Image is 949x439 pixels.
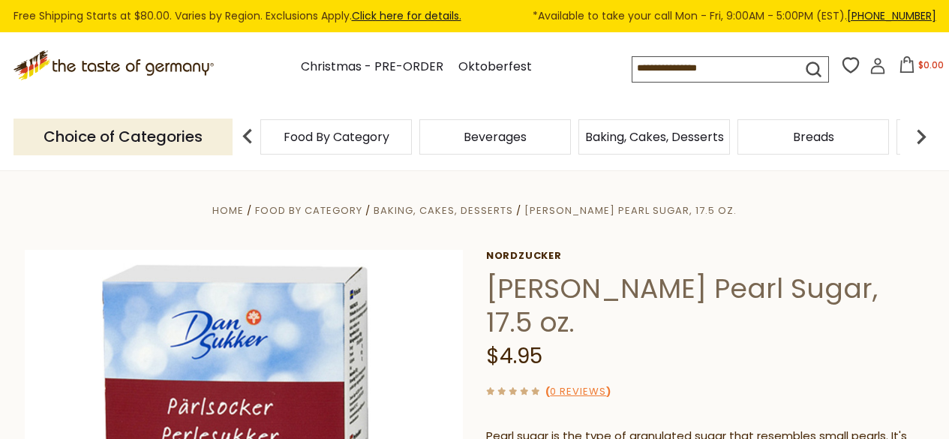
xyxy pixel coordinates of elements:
[486,250,925,262] a: Nordzucker
[533,8,936,25] span: *Available to take your call Mon - Fri, 9:00AM - 5:00PM (EST).
[212,203,244,218] a: Home
[918,59,944,71] span: $0.00
[585,131,724,143] a: Baking, Cakes, Desserts
[793,131,834,143] a: Breads
[301,57,443,77] a: Christmas - PRE-ORDER
[284,131,389,143] a: Food By Category
[486,341,542,371] span: $4.95
[545,384,611,398] span: ( )
[524,203,737,218] a: [PERSON_NAME] Pearl Sugar, 17.5 oz.
[847,8,936,23] a: [PHONE_NUMBER]
[352,8,461,23] a: Click here for details.
[550,384,606,400] a: 0 Reviews
[374,203,513,218] a: Baking, Cakes, Desserts
[906,122,936,152] img: next arrow
[14,119,233,155] p: Choice of Categories
[486,272,925,339] h1: [PERSON_NAME] Pearl Sugar, 17.5 oz.
[233,122,263,152] img: previous arrow
[458,57,532,77] a: Oktoberfest
[255,203,362,218] a: Food By Category
[14,8,936,25] div: Free Shipping Starts at $80.00. Varies by Region. Exclusions Apply.
[464,131,527,143] a: Beverages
